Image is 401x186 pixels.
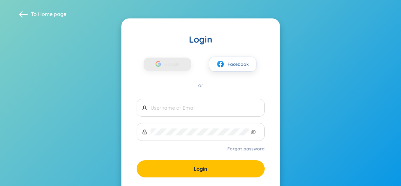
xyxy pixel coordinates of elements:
[209,57,256,72] button: facebookFacebook
[164,58,183,71] span: Google
[137,34,265,45] div: Login
[251,129,256,134] span: eye-invisible
[228,61,249,68] span: Facebook
[142,129,147,134] span: lock
[144,58,191,71] button: Google
[217,60,224,68] img: facebook
[137,160,265,177] button: Login
[151,104,259,111] input: Username or Email
[137,82,265,89] div: or
[142,105,147,110] span: user
[227,146,265,152] a: Forgot password
[194,165,207,172] span: Login
[31,10,66,17] span: To
[38,11,66,17] a: Home page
